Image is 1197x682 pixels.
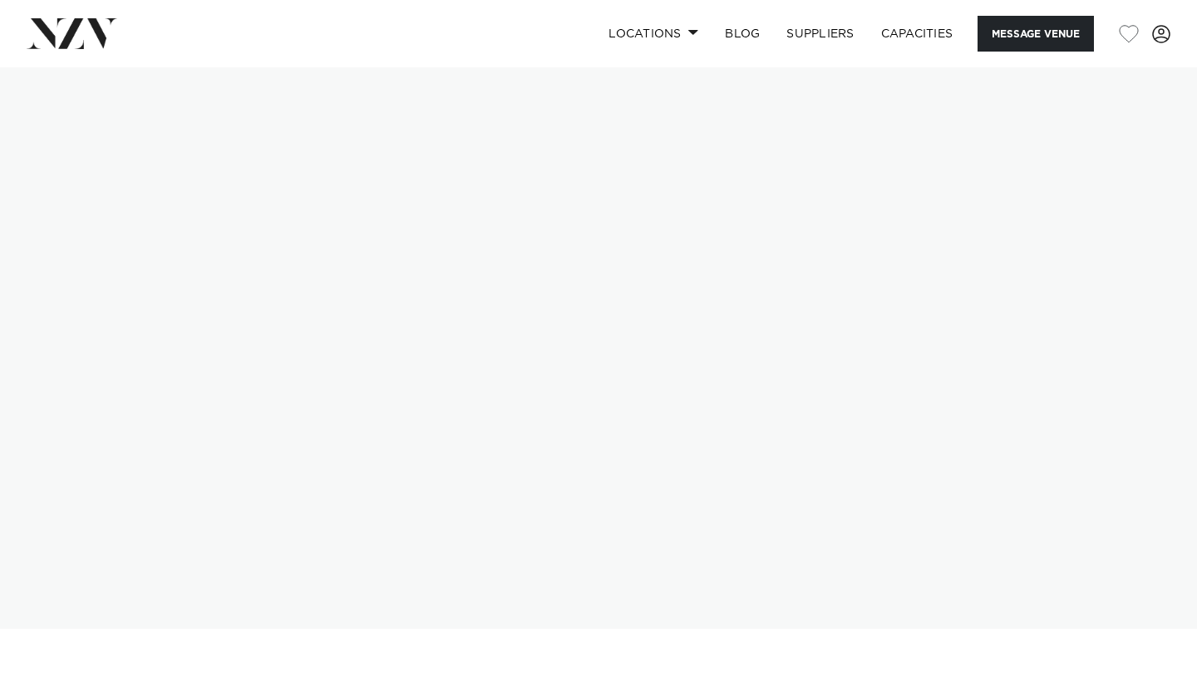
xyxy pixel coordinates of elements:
[712,16,773,52] a: BLOG
[978,16,1094,52] button: Message Venue
[27,18,117,48] img: nzv-logo.png
[773,16,867,52] a: SUPPLIERS
[868,16,967,52] a: Capacities
[595,16,712,52] a: Locations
